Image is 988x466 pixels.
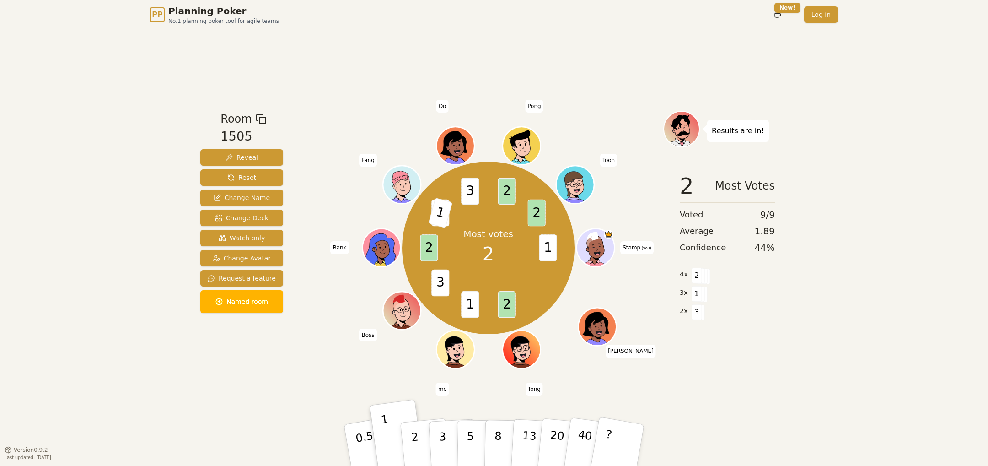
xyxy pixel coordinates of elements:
[606,345,656,358] span: Click to change your name
[213,254,271,263] span: Change Avatar
[431,269,449,296] span: 3
[578,230,613,266] button: Click to change your avatar
[14,446,48,454] span: Version 0.9.2
[200,250,283,266] button: Change Avatar
[774,3,800,13] div: New!
[168,17,279,25] span: No.1 planning poker tool for agile teams
[5,446,48,454] button: Version0.9.2
[200,210,283,226] button: Change Deck
[330,241,349,254] span: Click to change your name
[436,383,449,396] span: Click to change your name
[150,5,279,25] a: PPPlanning PokerNo.1 planning poker tool for agile teams
[200,149,283,166] button: Reveal
[680,306,688,316] span: 2 x
[436,100,449,113] span: Click to change your name
[200,270,283,287] button: Request a feature
[227,173,256,182] span: Reset
[712,125,764,137] p: Results are in!
[380,413,394,463] p: 1
[226,153,258,162] span: Reveal
[498,178,515,205] span: 2
[200,290,283,313] button: Named room
[5,455,51,460] span: Last updated: [DATE]
[200,190,283,206] button: Change Name
[525,100,543,113] span: Click to change your name
[692,286,702,302] span: 1
[715,175,775,197] span: Most Votes
[219,233,265,243] span: Watch only
[680,208,703,221] span: Voted
[680,270,688,280] span: 4 x
[680,225,714,238] span: Average
[680,288,688,298] span: 3 x
[680,241,726,254] span: Confidence
[692,268,702,283] span: 2
[620,241,653,254] span: Click to change your name
[420,234,438,261] span: 2
[692,304,702,320] span: 3
[463,228,513,240] p: Most votes
[680,175,694,197] span: 2
[498,291,515,318] span: 2
[214,193,270,202] span: Change Name
[760,208,775,221] span: 9 / 9
[483,240,494,268] span: 2
[215,213,268,222] span: Change Deck
[539,234,557,261] span: 1
[461,291,479,318] span: 1
[754,225,775,238] span: 1.89
[200,169,283,186] button: Reset
[200,230,283,246] button: Watch only
[168,5,279,17] span: Planning Poker
[600,154,617,167] span: Click to change your name
[755,241,775,254] span: 44 %
[769,6,786,23] button: New!
[360,329,377,341] span: Click to change your name
[527,199,545,226] span: 2
[152,9,162,20] span: PP
[215,297,268,306] span: Named room
[804,6,838,23] a: Log in
[640,246,651,250] span: (you)
[461,178,479,205] span: 3
[359,154,376,167] span: Click to change your name
[604,230,613,239] span: Stamp is the host
[428,197,452,228] span: 1
[526,383,543,396] span: Click to change your name
[220,111,252,127] span: Room
[208,274,276,283] span: Request a feature
[220,127,266,146] div: 1505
